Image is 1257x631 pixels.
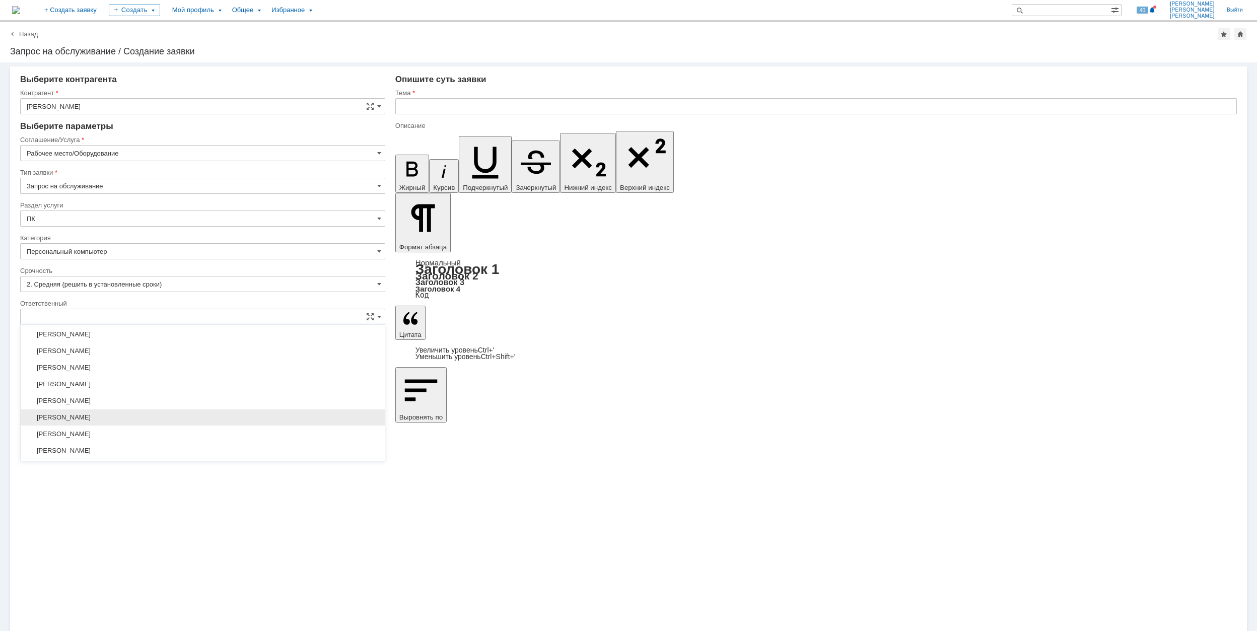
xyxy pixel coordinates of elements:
span: [PERSON_NAME] [27,430,379,438]
span: Курсив [433,184,455,191]
div: Тип заявки [20,169,383,176]
button: Курсив [429,159,459,193]
button: Цитата [395,306,426,340]
div: Формат абзаца [395,259,1237,299]
div: Описание [395,122,1235,129]
div: Сделать домашней страницей [1234,28,1246,40]
a: Заголовок 3 [415,277,464,287]
div: Раздел услуги [20,202,383,208]
span: Нижний индекс [564,184,612,191]
button: Выровнять по [395,367,447,423]
div: Ответственный [20,300,383,307]
button: Нижний индекс [560,133,616,193]
div: Тема [395,90,1235,96]
span: 40 [1137,7,1148,14]
div: Создать [109,4,160,16]
a: Нормальный [415,258,461,267]
span: [PERSON_NAME] [27,364,379,372]
span: [PERSON_NAME] [27,330,379,338]
div: Категория [20,235,383,241]
span: [PERSON_NAME] [27,447,379,455]
div: Запрос на обслуживание / Создание заявки [10,46,1247,56]
a: Заголовок 2 [415,270,478,282]
button: Зачеркнутый [512,141,560,193]
div: Цитата [395,347,1237,360]
span: [PERSON_NAME] [1170,7,1215,13]
span: Зачеркнутый [516,184,556,191]
span: Расширенный поиск [1111,5,1121,14]
span: Сложная форма [366,313,374,321]
span: Ctrl+Shift+' [481,353,516,361]
span: Жирный [399,184,426,191]
span: [PERSON_NAME] [27,380,379,388]
button: Верхний индекс [616,131,674,193]
span: Сложная форма [366,102,374,110]
a: Перейти на домашнюю страницу [12,6,20,14]
span: Верхний индекс [620,184,670,191]
button: Жирный [395,155,430,193]
span: [PERSON_NAME] [1170,1,1215,7]
span: [PERSON_NAME] [1170,13,1215,19]
div: Срочность [20,267,383,274]
div: Контрагент [20,90,383,96]
span: Цитата [399,331,422,338]
button: Формат абзаца [395,193,451,252]
span: Ctrl+' [478,346,495,354]
a: Назад [19,30,38,38]
span: Выберите контрагента [20,75,117,84]
img: logo [12,6,20,14]
span: Выберите параметры [20,121,113,131]
span: [PERSON_NAME] [27,347,379,355]
a: Decrease [415,353,516,361]
a: Код [415,291,429,300]
span: Формат абзаца [399,243,447,251]
a: Increase [415,346,495,354]
span: Подчеркнутый [463,184,508,191]
div: Добавить в избранное [1218,28,1230,40]
span: Опишите суть заявки [395,75,486,84]
a: Заголовок 1 [415,261,500,277]
span: [PERSON_NAME] [27,397,379,405]
div: Соглашение/Услуга [20,136,383,143]
a: Заголовок 4 [415,285,460,293]
span: Выровнять по [399,413,443,421]
span: [PERSON_NAME] [27,413,379,422]
button: Подчеркнутый [459,136,512,193]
